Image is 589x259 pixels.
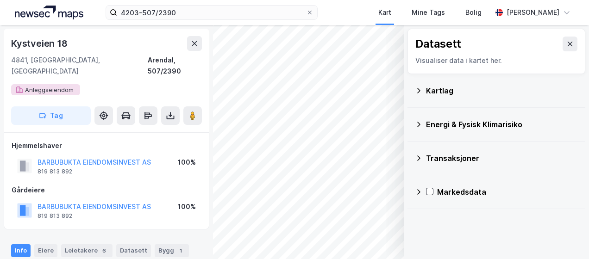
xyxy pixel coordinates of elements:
[415,37,461,51] div: Datasett
[178,157,196,168] div: 100%
[12,185,201,196] div: Gårdeiere
[148,55,202,77] div: Arendal, 507/2390
[543,215,589,259] div: Kontrollprogram for chat
[117,6,306,19] input: Søk på adresse, matrikkel, gårdeiere, leietakere eller personer
[12,140,201,151] div: Hjemmelshaver
[437,186,578,197] div: Markedsdata
[378,7,391,18] div: Kart
[178,201,196,212] div: 100%
[465,7,482,18] div: Bolig
[507,7,559,18] div: [PERSON_NAME]
[11,244,31,257] div: Info
[11,36,69,51] div: Kystveien 18
[34,244,57,257] div: Eiere
[426,119,578,130] div: Energi & Fysisk Klimarisiko
[116,244,151,257] div: Datasett
[412,7,445,18] div: Mine Tags
[38,212,72,220] div: 819 813 892
[426,153,578,164] div: Transaksjoner
[100,246,109,255] div: 6
[415,55,577,66] div: Visualiser data i kartet her.
[155,244,189,257] div: Bygg
[38,168,72,175] div: 819 813 892
[11,106,91,125] button: Tag
[11,55,148,77] div: 4841, [GEOGRAPHIC_DATA], [GEOGRAPHIC_DATA]
[543,215,589,259] iframe: Chat Widget
[15,6,83,19] img: logo.a4113a55bc3d86da70a041830d287a7e.svg
[61,244,113,257] div: Leietakere
[176,246,185,255] div: 1
[426,85,578,96] div: Kartlag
